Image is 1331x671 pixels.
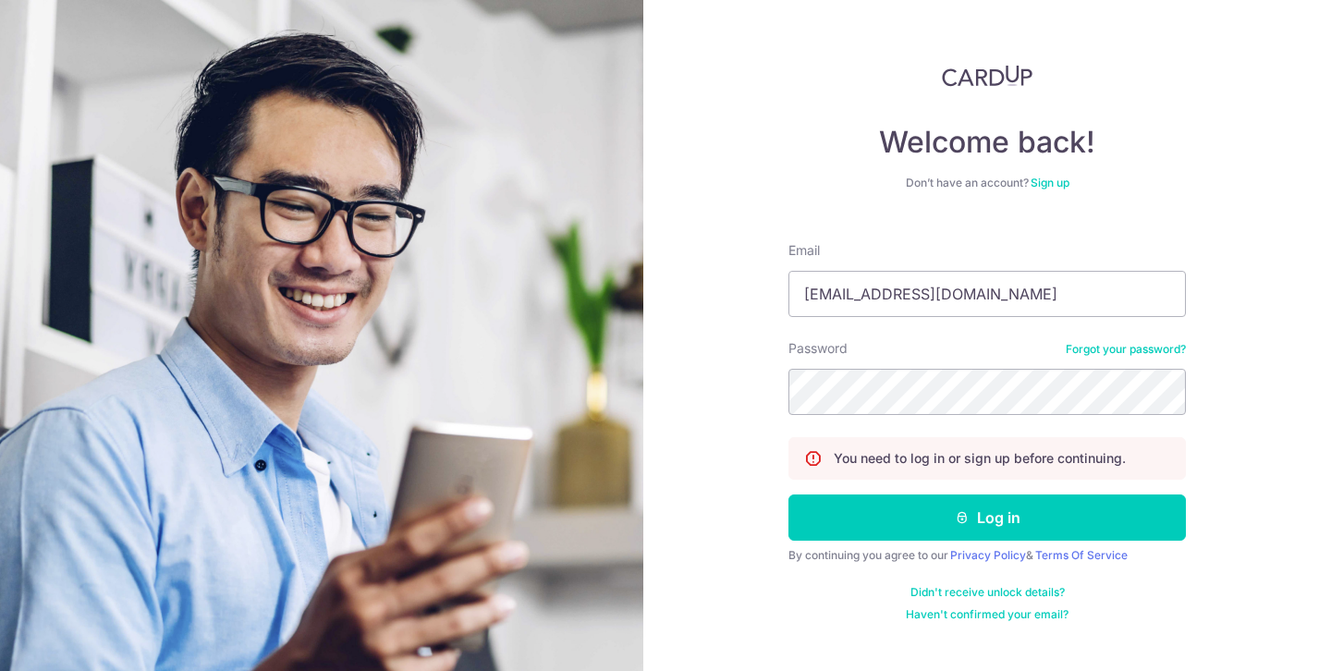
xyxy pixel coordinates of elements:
[788,124,1186,161] h4: Welcome back!
[1031,176,1069,189] a: Sign up
[910,585,1065,600] a: Didn't receive unlock details?
[788,176,1186,190] div: Don’t have an account?
[788,494,1186,541] button: Log in
[1066,342,1186,357] a: Forgot your password?
[788,548,1186,563] div: By continuing you agree to our &
[788,271,1186,317] input: Enter your Email
[1035,548,1128,562] a: Terms Of Service
[906,607,1068,622] a: Haven't confirmed your email?
[788,241,820,260] label: Email
[788,339,848,358] label: Password
[834,449,1126,468] p: You need to log in or sign up before continuing.
[950,548,1026,562] a: Privacy Policy
[942,65,1032,87] img: CardUp Logo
